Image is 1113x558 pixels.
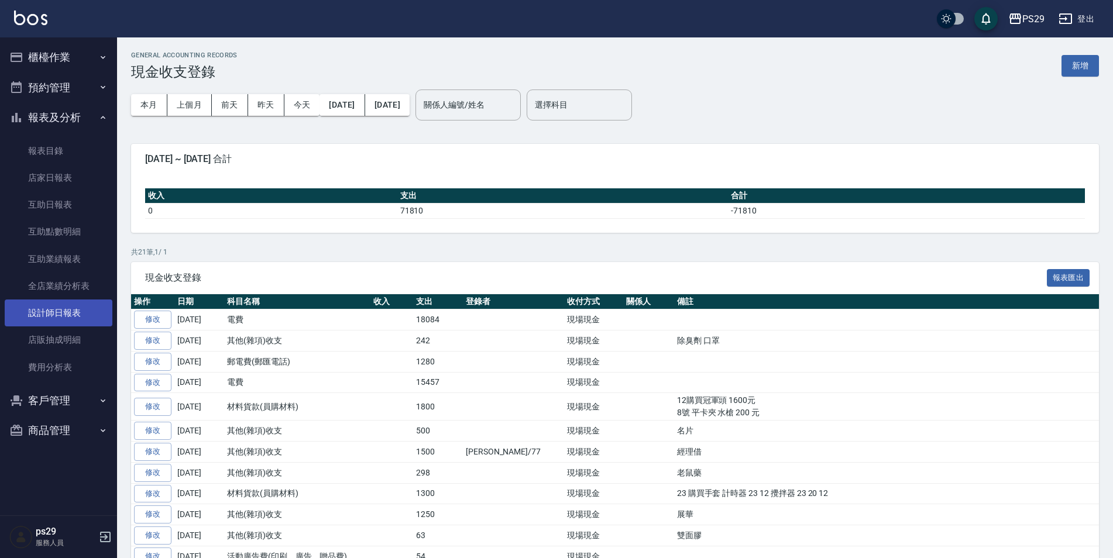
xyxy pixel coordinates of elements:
[131,247,1099,257] p: 共 21 筆, 1 / 1
[174,393,224,421] td: [DATE]
[674,525,1099,546] td: 雙面膠
[413,525,463,546] td: 63
[224,504,370,525] td: 其他(雜項)收支
[174,294,224,309] th: 日期
[174,351,224,372] td: [DATE]
[370,294,413,309] th: 收入
[413,462,463,483] td: 298
[728,203,1085,218] td: -71810
[564,351,623,372] td: 現場現金
[564,421,623,442] td: 現場現金
[674,421,1099,442] td: 名片
[174,504,224,525] td: [DATE]
[564,442,623,463] td: 現場現金
[5,42,112,73] button: 櫃檯作業
[134,353,171,371] a: 修改
[174,330,224,352] td: [DATE]
[14,11,47,25] img: Logo
[413,421,463,442] td: 500
[224,294,370,309] th: 科目名稱
[365,94,410,116] button: [DATE]
[134,485,171,503] a: 修改
[413,309,463,330] td: 18084
[564,525,623,546] td: 現場現金
[174,372,224,393] td: [DATE]
[413,372,463,393] td: 15457
[145,203,397,218] td: 0
[5,218,112,245] a: 互助點數明細
[564,309,623,330] td: 現場現金
[134,464,171,482] a: 修改
[224,462,370,483] td: 其他(雜項)收支
[224,483,370,504] td: 材料貨款(員購材料)
[167,94,212,116] button: 上個月
[5,191,112,218] a: 互助日報表
[224,351,370,372] td: 郵電費(郵匯電話)
[413,351,463,372] td: 1280
[1022,12,1045,26] div: PS29
[134,505,171,523] a: 修改
[131,94,167,116] button: 本月
[674,462,1099,483] td: 老鼠藥
[463,442,564,463] td: [PERSON_NAME]/77
[224,393,370,421] td: 材料貨款(員購材料)
[5,246,112,273] a: 互助業績報表
[284,94,320,116] button: 今天
[674,294,1099,309] th: 備註
[248,94,284,116] button: 昨天
[145,272,1047,284] span: 現金收支登錄
[224,442,370,463] td: 其他(雜項)收支
[1054,8,1099,30] button: 登出
[564,294,623,309] th: 收付方式
[1004,7,1049,31] button: PS29
[5,354,112,381] a: 費用分析表
[974,7,998,30] button: save
[134,311,171,329] a: 修改
[5,385,112,416] button: 客戶管理
[413,393,463,421] td: 1800
[224,309,370,330] td: 電費
[1047,269,1090,287] button: 報表匯出
[1062,55,1099,77] button: 新增
[413,330,463,352] td: 242
[413,294,463,309] th: 支出
[212,94,248,116] button: 前天
[728,188,1085,204] th: 合計
[397,203,728,218] td: 71810
[134,422,171,440] a: 修改
[413,504,463,525] td: 1250
[463,294,564,309] th: 登錄者
[134,443,171,461] a: 修改
[413,442,463,463] td: 1500
[134,398,171,416] a: 修改
[564,483,623,504] td: 現場現金
[623,294,674,309] th: 關係人
[1047,271,1090,283] a: 報表匯出
[134,374,171,392] a: 修改
[131,51,238,59] h2: GENERAL ACCOUNTING RECORDS
[174,442,224,463] td: [DATE]
[564,330,623,352] td: 現場現金
[564,372,623,393] td: 現場現金
[224,421,370,442] td: 其他(雜項)收支
[174,421,224,442] td: [DATE]
[174,525,224,546] td: [DATE]
[564,462,623,483] td: 現場現金
[224,372,370,393] td: 電費
[174,309,224,330] td: [DATE]
[5,415,112,446] button: 商品管理
[36,526,95,538] h5: ps29
[131,64,238,80] h3: 現金收支登錄
[674,504,1099,525] td: 展華
[1062,60,1099,71] a: 新增
[145,188,397,204] th: 收入
[145,153,1085,165] span: [DATE] ~ [DATE] 合計
[564,504,623,525] td: 現場現金
[320,94,365,116] button: [DATE]
[5,299,112,326] a: 設計師日報表
[413,483,463,504] td: 1300
[674,393,1099,421] td: 12購買冠軍頭 1600元 8號 平卡夾 水槍 200 元
[134,526,171,545] a: 修改
[174,462,224,483] td: [DATE]
[5,164,112,191] a: 店家日報表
